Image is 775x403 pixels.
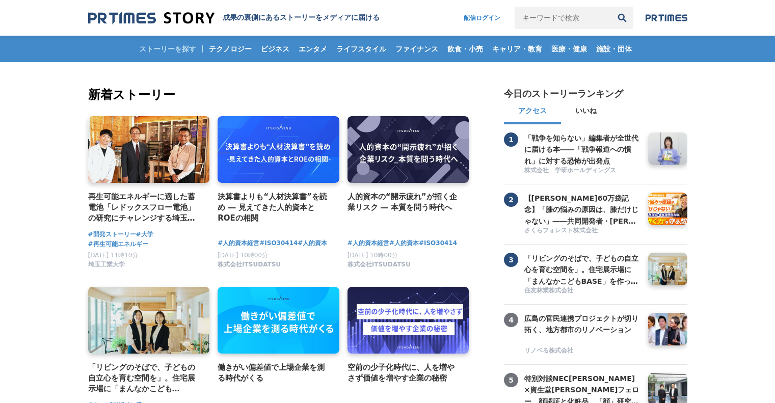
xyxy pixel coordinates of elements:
[524,226,598,235] span: さくらフォレスト株式会社
[348,252,398,259] span: [DATE] 10時00分
[453,7,511,29] a: 配信ログイン
[205,44,256,53] span: テクノロジー
[88,86,471,104] h2: 新着ストーリー
[524,132,640,165] a: 「戦争を知らない」編集者が全世代に届ける本――「戦争報道への慣れ」に対する恐怖が出発点
[524,226,640,236] a: さくらフォレスト株式会社
[524,166,616,175] span: 株式会社 学研ホールディングス
[389,238,419,248] a: #人的資本
[295,36,331,62] a: エンタメ
[88,230,136,239] a: #開発ストーリー
[547,36,591,62] a: 医療・健康
[259,238,298,248] a: #ISO30414
[218,252,268,259] span: [DATE] 10時00分
[218,260,281,269] span: 株式会社ITSUDATSU
[218,191,331,224] a: 決算書よりも“人材決算書”を読め ― 見えてきた人的資本とROEの相関
[419,238,457,248] a: #ISO30414
[524,346,573,355] span: リノベる株式会社
[504,132,518,147] span: 1
[504,193,518,207] span: 2
[257,44,293,53] span: ビジネス
[592,36,636,62] a: 施設・団体
[218,362,331,384] a: 働きがい偏差値で上場企業を測る時代がくる
[348,191,461,213] a: 人的資本の“開示疲れ”が招く企業リスク ― 本質を問う時代へ
[205,36,256,62] a: テクノロジー
[504,100,561,124] button: アクセス
[332,36,390,62] a: ライフスタイル
[524,313,640,336] h3: 広島の官民連携プロジェクトが切り拓く、地方都市のリノベーション
[592,44,636,53] span: 施設・団体
[348,260,411,269] span: 株式会社ITSUDATSU
[88,252,139,259] span: [DATE] 11時10分
[218,238,259,248] a: #人的資本経営
[524,253,640,287] h3: 「リビングのそばで、子どもの自立心を育む空間を」。住宅展示場に「まんなかこどもBASE」を作った２人の女性社員
[524,253,640,285] a: 「リビングのそばで、子どもの自立心を育む空間を」。住宅展示場に「まんなかこどもBASE」を作った２人の女性社員
[332,44,390,53] span: ライフスタイル
[611,7,633,29] button: 検索
[524,193,640,227] h3: 【[PERSON_NAME]60万袋記念】「膝の悩みの原因は、膝だけじゃない」――共同開発者・[PERSON_NAME]先生と語る、"歩く力"を守る想い【共同開発者対談】
[88,191,202,224] a: 再生可能エネルギーに適した蓄電池「レドックスフロー電池」の研究にチャレンジする埼玉工業大学
[524,346,640,356] a: リノベる株式会社
[524,286,640,296] a: 住友林業株式会社
[443,44,487,53] span: 飲食・小売
[524,132,640,167] h3: 「戦争を知らない」編集者が全世代に届ける本――「戦争報道への慣れ」に対する恐怖が出発点
[348,238,389,248] a: #人的資本経営
[547,44,591,53] span: 医療・健康
[443,36,487,62] a: 飲食・小売
[88,362,202,395] a: 「リビングのそばで、子どもの自立心を育む空間を」。住宅展示場に「まんなかこどもBASE」を作った２人の女性社員
[504,313,518,327] span: 4
[88,263,125,271] a: 埼玉工業大学
[348,263,411,271] a: 株式会社ITSUDATSU
[348,362,461,384] a: 空前の少子化時代に、人を増やさず価値を増やす企業の秘密
[561,100,611,124] button: いいね
[298,238,327,248] a: #人的資本
[488,36,546,62] a: キャリア・教育
[504,373,518,387] span: 5
[488,44,546,53] span: キャリア・教育
[223,13,380,22] h1: 成果の裏側にあるストーリーをメディアに届ける
[524,166,640,176] a: 株式会社 学研ホールディングス
[504,253,518,267] span: 3
[524,286,573,295] span: 住友林業株式会社
[88,11,215,25] img: 成果の裏側にあるストーリーをメディアに届ける
[88,11,380,25] a: 成果の裏側にあるストーリーをメディアに届ける 成果の裏側にあるストーリーをメディアに届ける
[646,14,687,22] img: prtimes
[218,263,281,271] a: 株式会社ITSUDATSU
[391,44,442,53] span: ファイナンス
[504,88,623,100] h2: 今日のストーリーランキング
[136,230,153,239] a: #大学
[257,36,293,62] a: ビジネス
[515,7,611,29] input: キーワードで検索
[524,313,640,345] a: 広島の官民連携プロジェクトが切り拓く、地方都市のリノベーション
[391,36,442,62] a: ファイナンス
[295,44,331,53] span: エンタメ
[88,239,148,249] a: #再生可能エネルギー
[88,260,125,269] span: 埼玉工業大学
[524,193,640,225] a: 【[PERSON_NAME]60万袋記念】「膝の悩みの原因は、膝だけじゃない」――共同開発者・[PERSON_NAME]先生と語る、"歩く力"を守る想い【共同開発者対談】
